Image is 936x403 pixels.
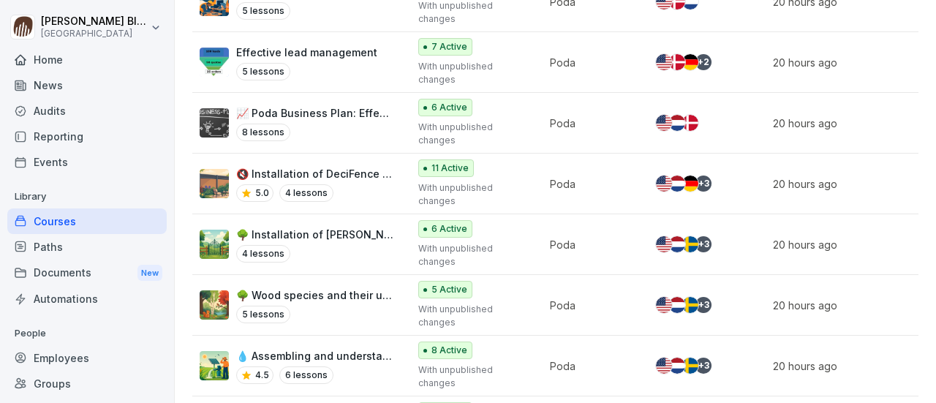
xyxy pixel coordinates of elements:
[431,40,467,53] p: 7 Active
[200,230,229,259] img: jizd591trzcmgkwg7phjhdyp.png
[695,297,712,313] div: + 3
[550,176,631,192] p: Poda
[41,29,148,39] p: [GEOGRAPHIC_DATA]
[431,283,467,296] p: 5 Active
[550,358,631,374] p: Poda
[236,287,393,303] p: 🌳 Wood species and their use at [GEOGRAPHIC_DATA]
[200,108,229,138] img: wy6jvvzx1dplnljbx559lfsf.png
[41,15,148,28] p: [PERSON_NAME] Blaak
[656,176,672,192] img: us.svg
[682,115,698,131] img: dk.svg
[431,162,469,175] p: 11 Active
[773,176,922,192] p: 20 hours ago
[236,45,377,60] p: Effective lead management
[279,184,333,202] p: 4 lessons
[236,124,290,141] p: 8 lessons
[431,222,467,236] p: 6 Active
[200,290,229,320] img: gb4uxy99b9loxgm7rcriajjo.png
[279,366,333,384] p: 6 lessons
[7,208,167,234] a: Courses
[236,306,290,323] p: 5 lessons
[7,371,167,396] a: Groups
[656,358,672,374] img: us.svg
[669,115,685,131] img: nl.svg
[682,297,698,313] img: se.svg
[7,260,167,287] div: Documents
[418,364,525,390] p: With unpublished changes
[236,166,393,181] p: 🔇 Installation of DeciFence noise fences
[236,245,290,263] p: 4 lessons
[669,297,685,313] img: nl.svg
[773,358,922,374] p: 20 hours ago
[695,176,712,192] div: + 3
[773,237,922,252] p: 20 hours ago
[255,369,269,382] p: 4.5
[236,63,290,80] p: 5 lessons
[669,176,685,192] img: nl.svg
[695,54,712,70] div: + 2
[7,149,167,175] a: Events
[418,242,525,268] p: With unpublished changes
[418,181,525,208] p: With unpublished changes
[418,60,525,86] p: With unpublished changes
[656,115,672,131] img: us.svg
[656,297,672,313] img: us.svg
[236,348,393,364] p: 💧 Assembling and understanding the solar powered field pump
[550,237,631,252] p: Poda
[550,55,631,70] p: Poda
[682,54,698,70] img: de.svg
[236,227,393,242] p: 🌳 Installation of [PERSON_NAME] Fence and [PERSON_NAME][GEOGRAPHIC_DATA]
[7,185,167,208] p: Library
[656,54,672,70] img: us.svg
[773,298,922,313] p: 20 hours ago
[682,236,698,252] img: se.svg
[236,105,393,121] p: 📈 Poda Business Plan: Effective Planning and Strategy
[431,101,467,114] p: 6 Active
[695,236,712,252] div: + 3
[236,2,290,20] p: 5 lessons
[418,303,525,329] p: With unpublished changes
[200,169,229,198] img: thgb2mx0bhcepjhojq3x82qb.png
[682,176,698,192] img: de.svg
[255,187,269,200] p: 5.0
[669,54,685,70] img: dk.svg
[669,358,685,374] img: nl.svg
[669,236,685,252] img: nl.svg
[550,116,631,131] p: Poda
[695,358,712,374] div: + 3
[7,47,167,72] a: Home
[656,236,672,252] img: us.svg
[137,265,162,282] div: New
[550,298,631,313] p: Poda
[773,116,922,131] p: 20 hours ago
[7,260,167,287] a: DocumentsNew
[418,121,525,147] p: With unpublished changes
[7,345,167,371] a: Employees
[682,358,698,374] img: se.svg
[7,98,167,124] a: Audits
[431,344,467,357] p: 8 Active
[7,322,167,345] p: People
[773,55,922,70] p: 20 hours ago
[7,234,167,260] a: Paths
[200,351,229,380] img: akw15qmbc8lz96rhhyr6ygo8.png
[7,124,167,149] a: Reporting
[7,286,167,312] a: Automations
[7,72,167,98] a: News
[200,48,229,77] img: ii4te864lx8a59yyzo957qwk.png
